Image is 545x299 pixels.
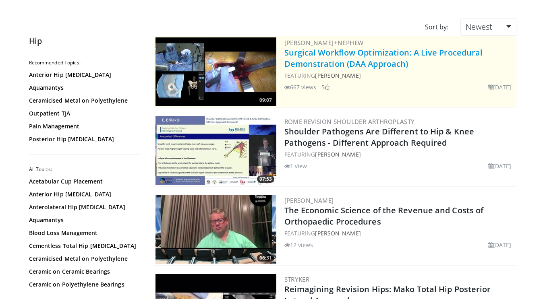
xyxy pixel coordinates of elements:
li: 5 [321,83,329,91]
a: Pain Management [29,122,138,130]
a: Blood Loss Management [29,229,138,237]
li: 12 views [284,241,313,249]
a: 66:31 [155,195,276,264]
li: [DATE] [488,83,512,91]
span: Newest [466,21,492,32]
li: [DATE] [488,162,512,170]
a: [PERSON_NAME] [315,229,361,237]
li: 1 view [284,162,307,170]
a: Outpatient TJA [29,109,138,118]
a: Posterior Hip [MEDICAL_DATA] [29,135,138,143]
a: [PERSON_NAME] [315,72,361,79]
a: [PERSON_NAME] [315,151,361,158]
h2: Recommended Topics: [29,60,140,66]
span: 66:31 [257,254,274,262]
a: 09:07 [155,37,276,106]
a: Ceramicised Metal on Polyethylene [29,97,138,105]
div: Sort by: [419,18,454,36]
a: Cementless Total Hip [MEDICAL_DATA] [29,242,138,250]
a: Anterior Hip [MEDICAL_DATA] [29,190,138,198]
img: bcfc90b5-8c69-4b20-afee-af4c0acaf118.300x170_q85_crop-smart_upscale.jpg [155,37,276,106]
a: The Economic Science of the Revenue and Costs of Orthopaedic Procedures [284,205,484,227]
a: Rome Revision Shoulder Arthroplasty [284,118,415,126]
div: FEATURING [284,150,515,159]
a: Ceramic on Polyethylene Bearings [29,280,138,289]
a: Aquamantys [29,84,138,92]
a: Acetabular Cup Placement [29,177,138,186]
h2: All Topics: [29,166,140,173]
span: 07:53 [257,175,274,183]
a: Anterior Hip [MEDICAL_DATA] [29,71,138,79]
img: 6a7d116b-e731-469b-a02b-077c798815a2.300x170_q85_crop-smart_upscale.jpg [155,116,276,185]
a: Ceramic on Ceramic Bearings [29,268,138,276]
a: Shoulder Pathogens Are Different to Hip & Knee Pathogens - Different Approach Required [284,126,475,148]
a: [PERSON_NAME]+Nephew [284,39,364,47]
a: Aquamantys [29,216,138,224]
li: 667 views [284,83,317,91]
a: Ceramicised Metal on Polyethylene [29,255,138,263]
div: FEATURING [284,229,515,237]
a: Stryker [284,275,310,283]
a: [PERSON_NAME] [284,196,334,204]
div: FEATURING [284,71,515,80]
li: [DATE] [488,241,512,249]
img: 63ae7db7-4772-4245-8474-3d0ac4781287.300x170_q85_crop-smart_upscale.jpg [155,195,276,264]
a: Anterolateral Hip [MEDICAL_DATA] [29,203,138,211]
span: 09:07 [257,97,274,104]
h2: Hip [29,36,142,46]
a: 07:53 [155,116,276,185]
a: Newest [460,18,516,36]
a: Surgical Workflow Optimization: A Live Procedural Demonstration (DAA Approach) [284,47,483,69]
